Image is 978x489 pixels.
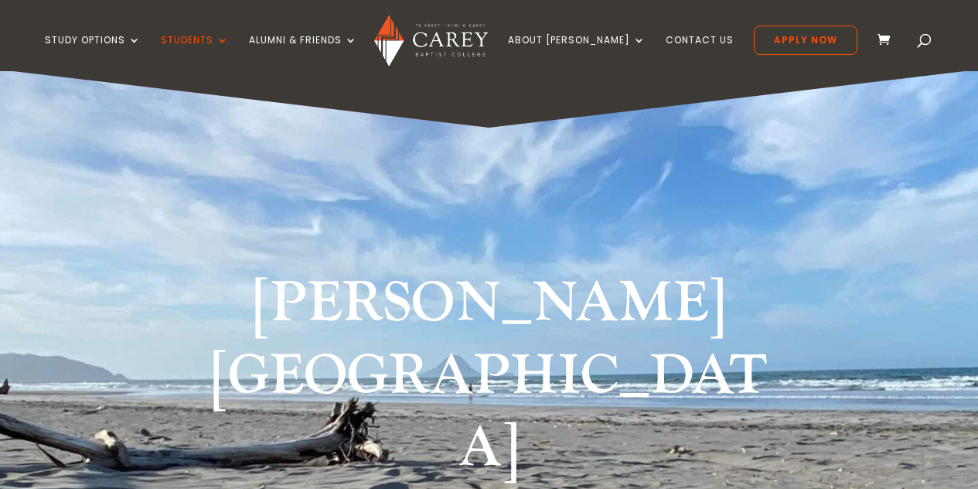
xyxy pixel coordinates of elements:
[666,35,734,71] a: Contact Us
[374,15,488,67] img: Carey Baptist College
[161,35,229,71] a: Students
[508,35,646,71] a: About [PERSON_NAME]
[45,35,141,71] a: Study Options
[249,35,357,71] a: Alumni & Friends
[754,26,857,55] a: Apply Now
